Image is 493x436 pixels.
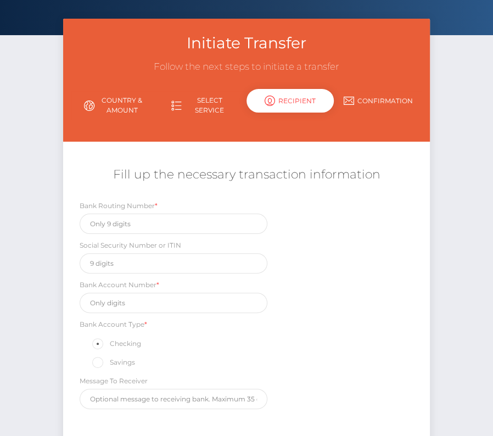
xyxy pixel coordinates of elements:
[71,166,422,183] h5: Fill up the necessary transaction information
[80,214,267,234] input: Only 9 digits
[71,60,422,74] h3: Follow the next steps to initiate a transfer
[80,293,267,313] input: Only digits
[80,241,181,250] label: Social Security Number or ITIN
[80,280,159,290] label: Bank Account Number
[80,201,158,211] label: Bank Routing Number
[80,389,267,409] input: Optional message to receiving bank. Maximum 35 characters
[80,320,147,329] label: Bank Account Type
[71,32,422,54] h3: Initiate Transfer
[159,91,246,120] a: Select Service
[80,253,267,273] input: 9 digits
[91,337,141,351] label: Checking
[246,89,334,113] div: Recipient
[80,376,148,386] label: Message To Receiver
[71,91,159,120] a: Country & Amount
[334,91,422,110] a: Confirmation
[91,355,135,370] label: Savings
